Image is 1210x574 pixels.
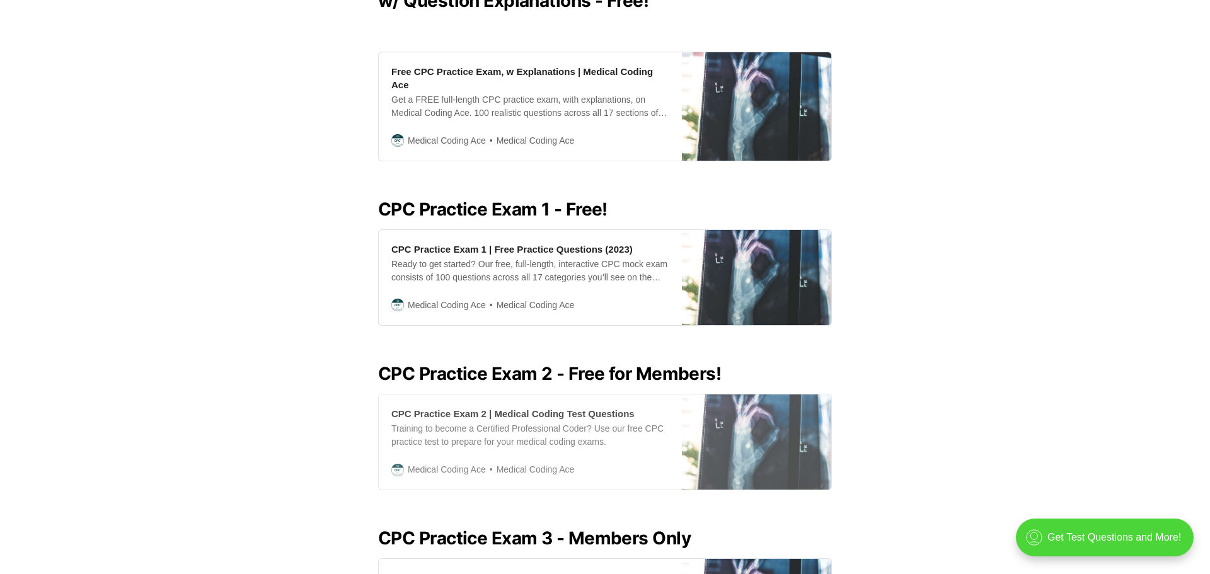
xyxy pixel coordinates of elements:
[408,462,486,476] span: Medical Coding Ace
[408,298,486,312] span: Medical Coding Ace
[378,528,832,548] h2: CPC Practice Exam 3 - Members Only
[378,199,832,219] h2: CPC Practice Exam 1 - Free!
[486,462,575,477] span: Medical Coding Ace
[486,134,575,148] span: Medical Coding Ace
[378,229,832,326] a: CPC Practice Exam 1 | Free Practice Questions (2023)Ready to get started? Our free, full-length, ...
[378,394,832,490] a: CPC Practice Exam 2 | Medical Coding Test QuestionsTraining to become a Certified Professional Co...
[378,364,832,384] h2: CPC Practice Exam 2 - Free for Members!
[391,422,669,449] div: Training to become a Certified Professional Coder? Use our free CPC practice test to prepare for ...
[391,65,669,91] div: Free CPC Practice Exam, w Explanations | Medical Coding Ace
[378,52,832,161] a: Free CPC Practice Exam, w Explanations | Medical Coding AceGet a FREE full-length CPC practice ex...
[408,134,486,147] span: Medical Coding Ace
[391,407,635,420] div: CPC Practice Exam 2 | Medical Coding Test Questions
[391,93,669,120] div: Get a FREE full-length CPC practice exam, with explanations, on Medical Coding Ace. 100 realistic...
[391,258,669,284] div: Ready to get started? Our free, full-length, interactive CPC mock exam consists of 100 questions ...
[391,243,633,256] div: CPC Practice Exam 1 | Free Practice Questions (2023)
[1005,512,1210,574] iframe: portal-trigger
[486,298,575,313] span: Medical Coding Ace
